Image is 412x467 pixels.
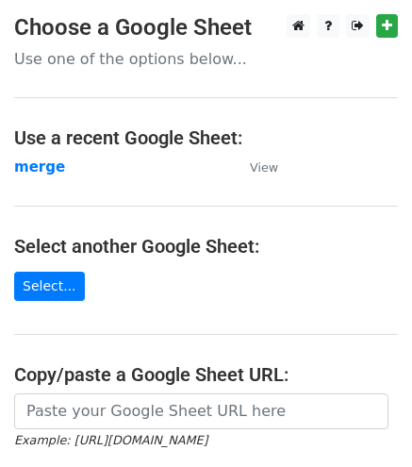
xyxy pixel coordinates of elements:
[14,363,398,386] h4: Copy/paste a Google Sheet URL:
[14,393,388,429] input: Paste your Google Sheet URL here
[14,272,85,301] a: Select...
[250,160,278,175] small: View
[14,158,65,175] a: merge
[14,235,398,258] h4: Select another Google Sheet:
[231,158,278,175] a: View
[14,433,207,447] small: Example: [URL][DOMAIN_NAME]
[14,14,398,42] h3: Choose a Google Sheet
[14,126,398,149] h4: Use a recent Google Sheet:
[14,49,398,69] p: Use one of the options below...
